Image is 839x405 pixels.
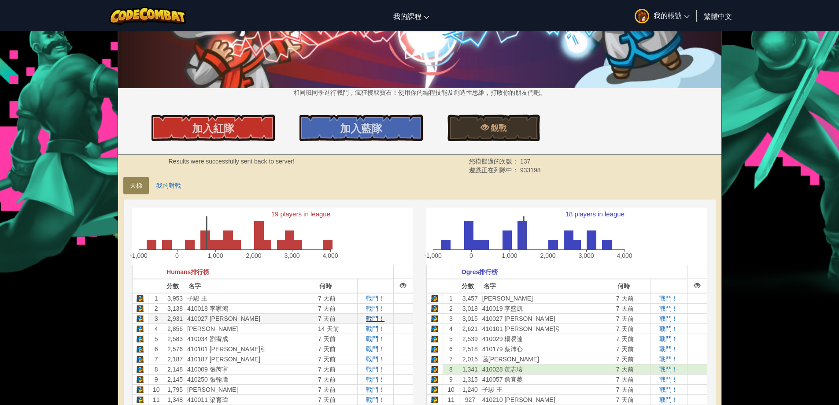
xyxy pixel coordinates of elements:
[654,11,690,20] span: 我的帳號
[366,356,384,363] a: 戰鬥！
[366,335,384,342] span: 戰鬥！
[459,374,481,384] td: 1,315
[659,386,678,393] a: 戰鬥！
[317,303,358,313] td: 7 天前
[366,376,384,383] a: 戰鬥！
[469,158,520,165] span: 您模擬過的次數：
[317,344,358,354] td: 7 天前
[481,303,615,313] td: 410019 李盛凱
[699,4,736,28] a: 繁體中文
[366,295,384,302] a: 戰鬥！
[426,354,443,364] td: Python
[132,293,148,304] td: Python
[148,313,164,323] td: 3
[635,9,649,23] img: avatar
[459,303,481,313] td: 3,018
[366,325,384,332] a: 戰鬥！
[520,167,541,174] span: 933198
[426,394,443,405] td: Python
[489,123,506,134] span: 觀戰
[659,396,678,403] a: 戰鬥！
[615,323,650,334] td: 7 天前
[175,252,179,259] text: 0
[481,344,615,354] td: 410179 蔡沛心
[148,323,164,334] td: 4
[186,334,317,344] td: 410034 劉宥成
[520,158,530,165] span: 137
[191,268,209,275] span: 排行榜
[630,2,694,30] a: 我的帳號
[447,115,540,141] a: 觀戰
[148,334,164,344] td: 5
[366,346,384,353] span: 戰鬥！
[164,303,186,313] td: 3,138
[186,323,317,334] td: [PERSON_NAME]
[481,364,615,374] td: 410028 黄志璿
[166,268,191,275] span: Humans
[150,177,188,194] a: 我的對戰
[479,268,498,275] span: 排行榜
[317,364,358,374] td: 7 天前
[481,384,615,394] td: 子駿 王
[615,354,650,364] td: 7 天前
[426,384,443,394] td: Python
[459,323,481,334] td: 2,621
[164,323,186,334] td: 2,856
[317,384,358,394] td: 7 天前
[615,394,650,405] td: 7 天前
[481,313,615,323] td: 410027 [PERSON_NAME]
[109,7,186,25] img: CodeCombat logo
[426,374,443,384] td: Python
[617,252,632,259] text: 4,000
[132,303,148,313] td: Python
[481,354,615,364] td: 菡[PERSON_NAME]
[317,334,358,344] td: 7 天前
[164,394,186,405] td: 1,348
[481,279,615,293] th: 名字
[366,315,384,322] a: 戰鬥！
[481,323,615,334] td: 410101 [PERSON_NAME]引
[481,394,615,405] td: 410210 [PERSON_NAME]
[132,313,148,323] td: Python
[443,334,459,344] td: 5
[459,394,481,405] td: 927
[164,344,186,354] td: 2,576
[393,11,421,21] span: 我的課程
[132,354,148,364] td: Python
[130,252,148,259] text: -1,000
[443,323,459,334] td: 4
[164,364,186,374] td: 2,148
[366,396,384,403] a: 戰鬥！
[164,374,186,384] td: 2,145
[426,364,443,374] td: Python
[148,394,164,405] td: 11
[469,252,473,259] text: 0
[132,374,148,384] td: Python
[164,279,186,293] th: 分數
[443,354,459,364] td: 7
[659,366,678,373] a: 戰鬥！
[132,334,148,344] td: Python
[132,384,148,394] td: Python
[366,386,384,393] a: 戰鬥！
[659,325,678,332] a: 戰鬥！
[659,295,678,302] a: 戰鬥！
[459,384,481,394] td: 1,240
[659,315,678,322] span: 戰鬥！
[426,323,443,334] td: Python
[186,364,317,374] td: 410009 張芮寧
[317,374,358,384] td: 7 天前
[459,334,481,344] td: 2,539
[317,279,358,293] th: 何時
[443,374,459,384] td: 9
[659,335,678,342] span: 戰鬥！
[322,252,338,259] text: 4,000
[459,344,481,354] td: 2,518
[366,366,384,373] span: 戰鬥！
[424,252,442,259] text: -1,000
[389,4,434,28] a: 我的課程
[426,313,443,323] td: Python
